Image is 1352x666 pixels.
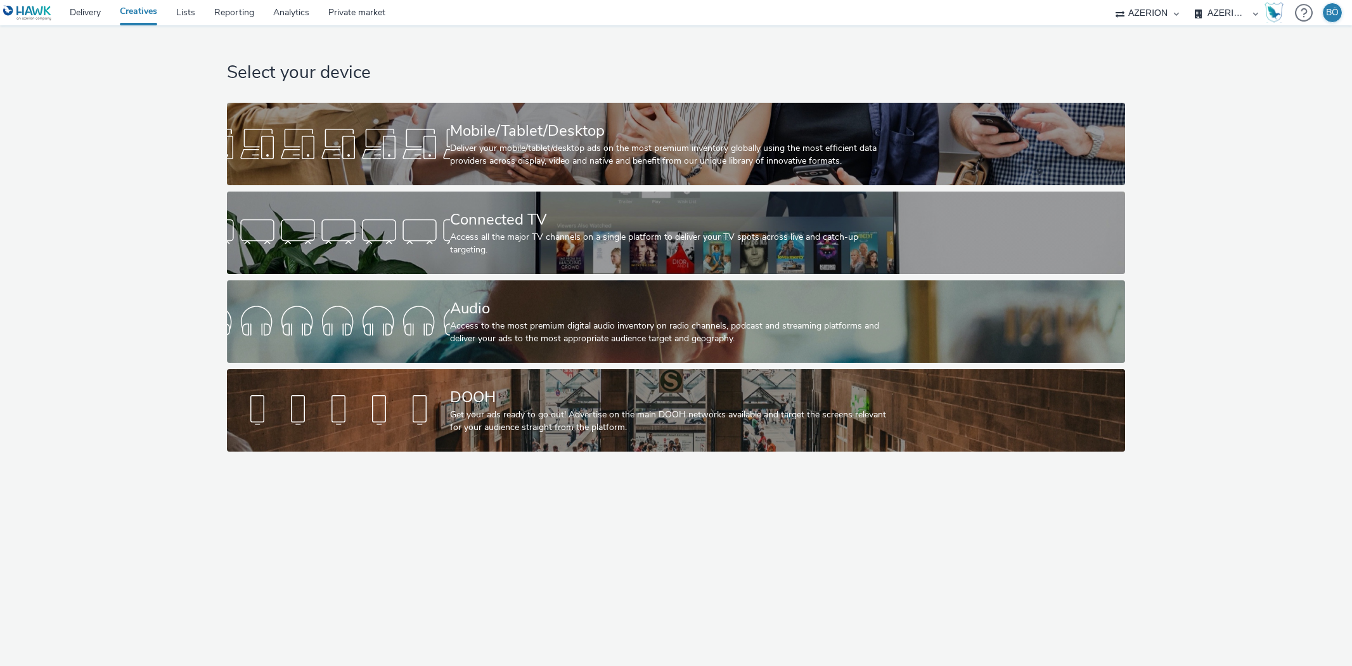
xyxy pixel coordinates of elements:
a: Connected TVAccess all the major TV channels on a single platform to deliver your TV spots across... [227,192,1125,274]
div: Access all the major TV channels on a single platform to deliver your TV spots across live and ca... [450,231,897,257]
div: Get your ads ready to go out! Advertise on the main DOOH networks available and target the screen... [450,408,897,434]
a: AudioAccess to the most premium digital audio inventory on radio channels, podcast and streaming ... [227,280,1125,363]
a: Mobile/Tablet/DesktopDeliver your mobile/tablet/desktop ads on the most premium inventory globall... [227,103,1125,185]
div: BÖ [1326,3,1339,22]
div: Mobile/Tablet/Desktop [450,120,897,142]
img: Hawk Academy [1265,3,1284,23]
div: Access to the most premium digital audio inventory on radio channels, podcast and streaming platf... [450,320,897,346]
div: DOOH [450,386,897,408]
div: Deliver your mobile/tablet/desktop ads on the most premium inventory globally using the most effi... [450,142,897,168]
a: DOOHGet your ads ready to go out! Advertise on the main DOOH networks available and target the sc... [227,369,1125,452]
a: Hawk Academy [1265,3,1289,23]
div: Audio [450,297,897,320]
img: undefined Logo [3,5,52,21]
div: Connected TV [450,209,897,231]
h1: Select your device [227,61,1125,85]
